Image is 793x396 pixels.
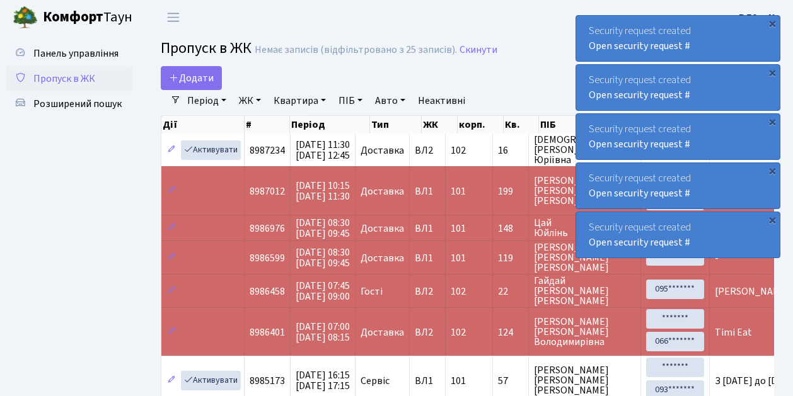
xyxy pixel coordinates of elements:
[460,44,497,56] a: Скинути
[766,115,779,128] div: ×
[739,10,778,25] a: ВЛ2 -. К.
[415,376,440,386] span: ВЛ1
[534,276,635,306] span: Гайдай [PERSON_NAME] [PERSON_NAME]
[766,66,779,79] div: ×
[451,325,466,339] span: 102
[250,325,285,339] span: 8986401
[534,365,635,395] span: [PERSON_NAME] [PERSON_NAME] [PERSON_NAME]
[269,90,331,111] a: Квартира
[296,246,350,270] span: [DATE] 08:30 [DATE] 09:45
[534,218,635,238] span: Цай Юйлінь
[33,97,122,111] span: Розширений пошук
[498,286,523,297] span: 22
[250,184,285,198] span: 8987012
[245,116,290,133] th: #
[181,371,241,390] a: Активувати
[296,216,350,240] span: [DATE] 08:30 [DATE] 09:45
[498,186,523,196] span: 199
[576,114,780,159] div: Security request created
[43,7,103,27] b: Комфорт
[766,17,779,30] div: ×
[415,253,440,263] span: ВЛ1
[296,138,350,162] span: [DATE] 11:30 [DATE] 12:45
[589,235,690,249] a: Open security request #
[534,176,635,206] span: [PERSON_NAME] [PERSON_NAME] [PERSON_NAME]
[589,137,690,151] a: Open security request #
[290,116,370,133] th: Період
[451,285,466,298] span: 102
[250,144,285,157] span: 8987234
[182,90,231,111] a: Період
[498,376,523,386] span: 57
[158,7,189,28] button: Переключити навігацію
[451,184,466,198] span: 101
[6,91,132,116] a: Розширений пошук
[33,72,95,86] span: Пропуск в ЖК
[361,376,390,386] span: Сервіс
[589,39,690,53] a: Open security request #
[415,286,440,297] span: ВЛ2
[370,90,410,111] a: Авто
[739,11,778,25] b: ВЛ2 -. К.
[43,7,132,28] span: Таун
[161,116,245,133] th: Дії
[6,41,132,66] a: Панель управління
[13,5,38,30] img: logo.png
[766,164,779,177] div: ×
[361,286,383,297] span: Гості
[234,90,266,111] a: ЖК
[161,66,222,90] a: Додати
[451,374,466,388] span: 101
[361,186,404,196] span: Доставка
[498,253,523,263] span: 119
[255,44,457,56] div: Немає записів (відфільтровано з 25 записів).
[415,327,440,337] span: ВЛ2
[498,223,523,234] span: 148
[422,116,458,133] th: ЖК
[451,222,466,235] span: 101
[33,47,119,60] span: Панель управління
[498,327,523,337] span: 124
[498,145,523,156] span: 16
[296,279,350,303] span: [DATE] 07:45 [DATE] 09:00
[413,90,470,111] a: Неактивні
[169,71,214,85] span: Додати
[451,251,466,265] span: 101
[534,317,635,347] span: [PERSON_NAME] [PERSON_NAME] Володимирівна
[576,65,780,110] div: Security request created
[415,186,440,196] span: ВЛ1
[534,242,635,273] span: [PERSON_NAME] [PERSON_NAME] [PERSON_NAME]
[589,186,690,200] a: Open security request #
[361,253,404,263] span: Доставка
[576,16,780,61] div: Security request created
[415,145,440,156] span: ВЛ2
[250,251,285,265] span: 8986599
[181,140,241,160] a: Активувати
[296,320,350,344] span: [DATE] 07:00 [DATE] 08:15
[6,66,132,91] a: Пропуск в ЖК
[161,37,252,59] span: Пропуск в ЖК
[361,223,404,234] span: Доставка
[250,222,285,235] span: 8986976
[534,135,635,165] span: [DEMOGRAPHIC_DATA] [PERSON_NAME] Юріївна
[451,144,466,157] span: 102
[361,145,404,156] span: Доставка
[539,116,625,133] th: ПІБ
[715,325,752,339] span: Timi Eat
[576,212,780,257] div: Security request created
[296,179,350,203] span: [DATE] 10:15 [DATE] 11:30
[589,88,690,102] a: Open security request #
[333,90,368,111] a: ПІБ
[361,327,404,337] span: Доставка
[766,213,779,226] div: ×
[250,285,285,298] span: 8986458
[296,368,350,393] span: [DATE] 16:15 [DATE] 17:15
[576,163,780,208] div: Security request created
[715,285,790,298] span: [PERSON_NAME]
[458,116,504,133] th: корп.
[370,116,422,133] th: Тип
[250,374,285,388] span: 8985173
[415,223,440,234] span: ВЛ1
[504,116,539,133] th: Кв.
